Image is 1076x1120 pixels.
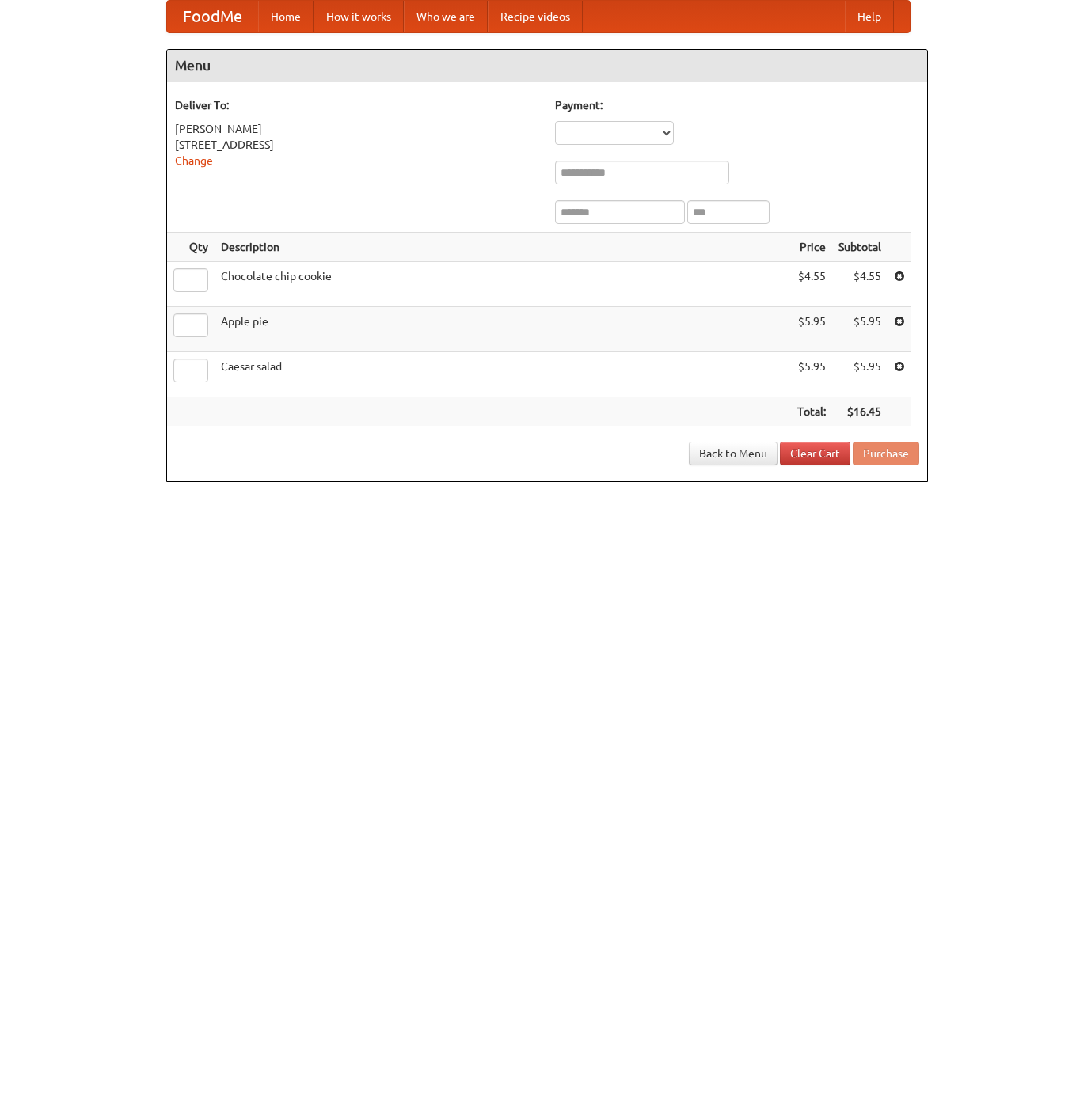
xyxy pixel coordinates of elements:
[175,121,539,137] div: [PERSON_NAME]
[175,154,213,167] a: Change
[832,352,888,397] td: $5.95
[791,352,832,397] td: $5.95
[167,1,258,32] a: FoodMe
[488,1,583,32] a: Recipe videos
[832,307,888,352] td: $5.95
[845,1,894,32] a: Help
[215,233,791,262] th: Description
[791,307,832,352] td: $5.95
[832,262,888,307] td: $4.55
[215,307,791,352] td: Apple pie
[167,50,927,82] h4: Menu
[791,397,832,427] th: Total:
[314,1,404,32] a: How it works
[555,97,919,113] h5: Payment:
[258,1,314,32] a: Home
[791,233,832,262] th: Price
[404,1,488,32] a: Who we are
[689,442,778,465] a: Back to Menu
[780,442,850,465] a: Clear Cart
[853,442,919,465] button: Purchase
[175,137,539,153] div: [STREET_ADDRESS]
[832,233,888,262] th: Subtotal
[791,262,832,307] td: $4.55
[215,262,791,307] td: Chocolate chip cookie
[215,352,791,397] td: Caesar salad
[832,397,888,427] th: $16.45
[175,97,539,113] h5: Deliver To:
[167,233,215,262] th: Qty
